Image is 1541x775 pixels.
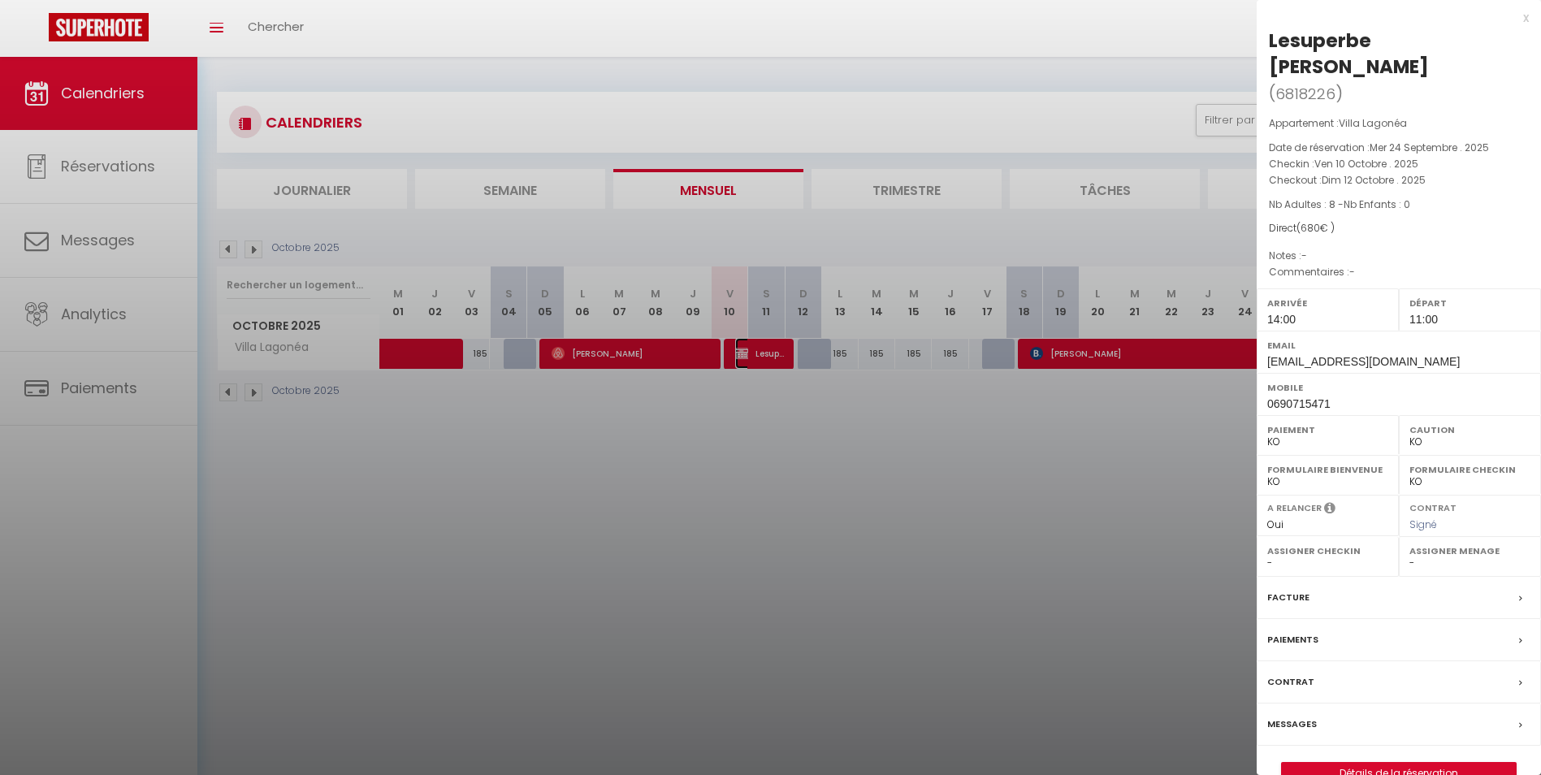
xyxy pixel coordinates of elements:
label: Contrat [1409,501,1457,512]
label: A relancer [1267,501,1322,515]
span: 14:00 [1267,313,1296,326]
span: Villa Lagonéa [1339,116,1407,130]
label: Messages [1267,716,1317,733]
span: Nb Adultes : 8 - [1269,197,1410,211]
i: Sélectionner OUI si vous souhaiter envoyer les séquences de messages post-checkout [1324,501,1335,519]
span: Dim 12 Octobre . 2025 [1322,173,1426,187]
span: 11:00 [1409,313,1438,326]
label: Facture [1267,589,1309,606]
label: Assigner Checkin [1267,543,1388,559]
p: Commentaires : [1269,264,1529,280]
p: Checkout : [1269,172,1529,188]
div: Direct [1269,221,1529,236]
label: Formulaire Checkin [1409,461,1530,478]
label: Paiements [1267,631,1318,648]
span: - [1301,249,1307,262]
p: Date de réservation : [1269,140,1529,156]
span: Signé [1409,517,1437,531]
span: 680 [1301,221,1320,235]
span: Mer 24 Septembre . 2025 [1370,141,1489,154]
p: Notes : [1269,248,1529,264]
label: Contrat [1267,673,1314,691]
div: Lesuperbe [PERSON_NAME] [1269,28,1529,80]
label: Assigner Menage [1409,543,1530,559]
div: x [1257,8,1529,28]
p: Appartement : [1269,115,1529,132]
span: 0690715471 [1267,397,1331,410]
label: Email [1267,337,1530,353]
span: ( € ) [1296,221,1335,235]
label: Formulaire Bienvenue [1267,461,1388,478]
span: Nb Enfants : 0 [1344,197,1410,211]
label: Départ [1409,295,1530,311]
label: Paiement [1267,422,1388,438]
span: 6818226 [1275,84,1335,104]
span: [EMAIL_ADDRESS][DOMAIN_NAME] [1267,355,1460,368]
p: Checkin : [1269,156,1529,172]
label: Mobile [1267,379,1530,396]
span: ( ) [1269,82,1343,105]
span: - [1349,265,1355,279]
label: Caution [1409,422,1530,438]
span: Ven 10 Octobre . 2025 [1314,157,1418,171]
label: Arrivée [1267,295,1388,311]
